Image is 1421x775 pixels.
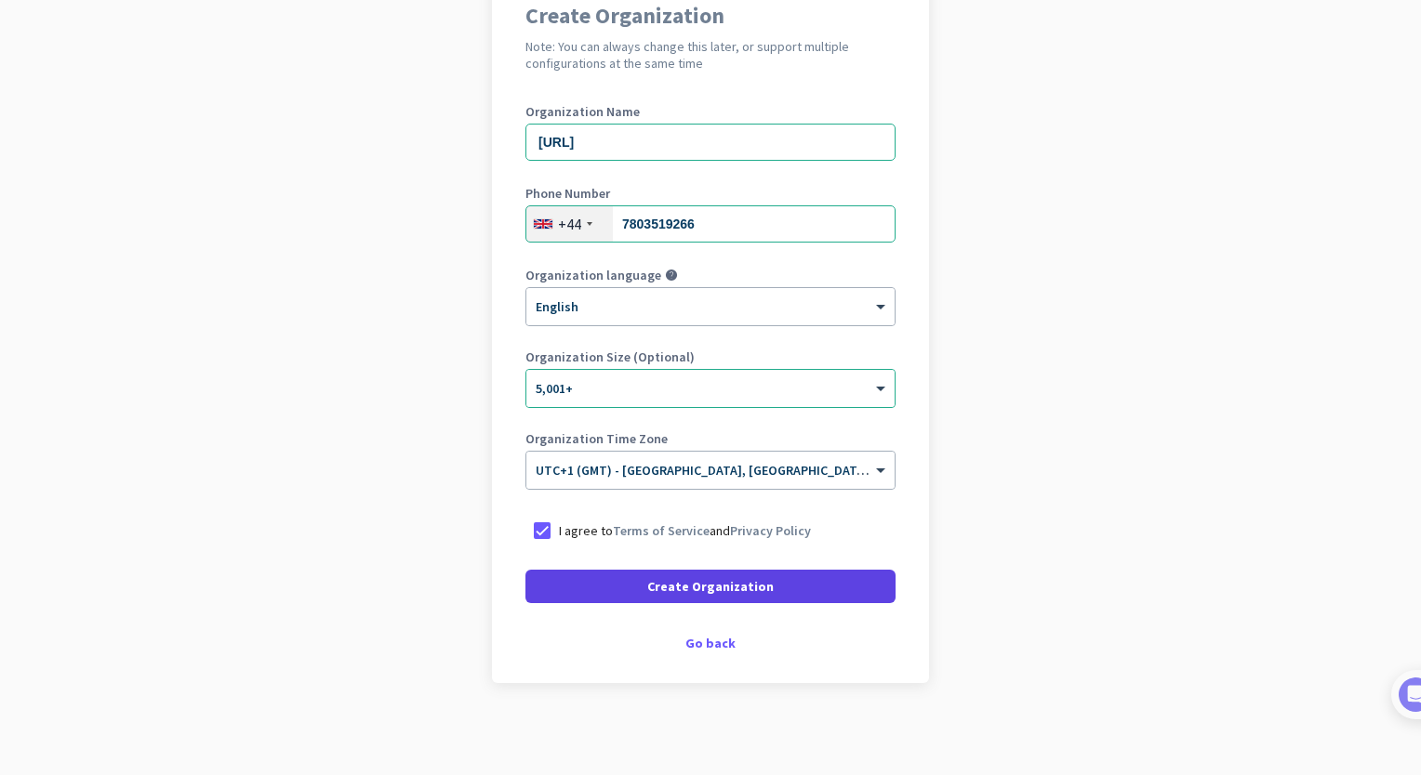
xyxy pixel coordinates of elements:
i: help [665,269,678,282]
p: I agree to and [559,521,811,540]
button: Create Organization [525,570,896,603]
a: Terms of Service [613,522,710,539]
label: Organization Size (Optional) [525,350,896,363]
label: Phone Number [525,187,896,200]
span: Create Organization [647,577,774,596]
label: Organization language [525,269,661,282]
a: Privacy Policy [730,522,811,539]
label: Organization Name [525,105,896,118]
input: What is the name of your organization? [525,124,896,161]
label: Organization Time Zone [525,432,896,445]
h2: Note: You can always change this later, or support multiple configurations at the same time [525,38,896,72]
h1: Create Organization [525,5,896,27]
div: Go back [525,637,896,650]
input: 121 234 5678 [525,205,896,243]
div: +44 [558,215,581,233]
